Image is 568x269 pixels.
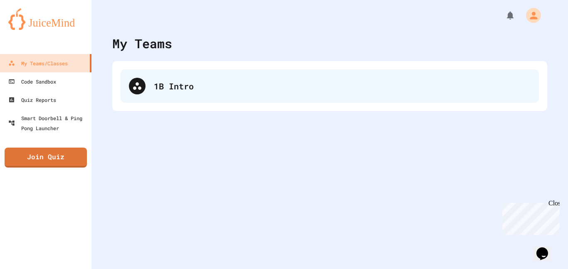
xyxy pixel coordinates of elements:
[154,80,531,92] div: 1B Intro
[112,34,172,53] div: My Teams
[8,8,83,30] img: logo-orange.svg
[8,77,56,86] div: Code Sandbox
[490,8,517,22] div: My Notifications
[499,200,560,235] iframe: chat widget
[517,6,543,25] div: My Account
[8,113,88,133] div: Smart Doorbell & Ping Pong Launcher
[533,236,560,261] iframe: chat widget
[5,148,87,168] a: Join Quiz
[8,95,56,105] div: Quiz Reports
[121,69,539,103] div: 1B Intro
[8,58,68,68] div: My Teams/Classes
[3,3,57,53] div: Chat with us now!Close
